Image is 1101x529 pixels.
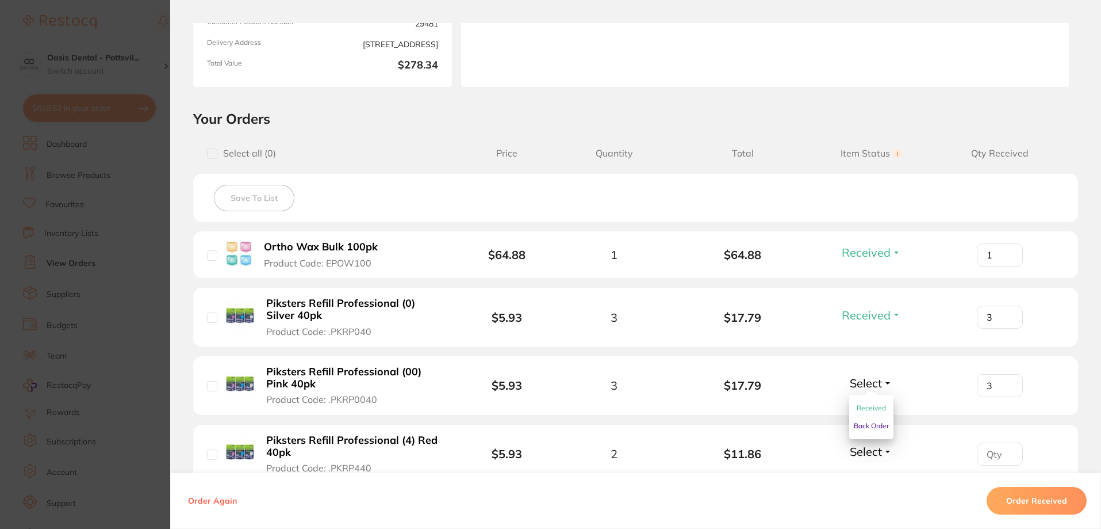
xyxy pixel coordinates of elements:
[207,39,318,50] span: Delivery Address
[492,378,522,393] b: $5.93
[550,148,678,159] span: Quantity
[492,310,522,325] b: $5.93
[842,245,891,260] span: Received
[838,245,904,260] button: Received
[807,148,936,159] span: Item Status
[678,148,807,159] span: Total
[987,487,1087,515] button: Order Received
[266,326,371,337] span: Product Code: .PKRP040
[264,241,378,253] b: Ortho Wax Bulk 100pk
[263,297,447,337] button: Piksters Refill Professional (0) Silver 40pk Product Code: .PKRP040
[611,447,617,461] span: 2
[977,443,1023,466] input: Qty
[850,376,882,390] span: Select
[488,248,525,262] b: $64.88
[263,434,447,474] button: Piksters Refill Professional (4) Red 40pk Product Code: .PKRP440
[678,447,807,461] b: $11.86
[266,394,377,405] span: Product Code: .PKRP0040
[977,243,1023,267] input: Qty
[854,417,889,435] button: Back Order
[266,463,371,473] span: Product Code: .PKRP440
[854,421,889,430] span: Back Order
[678,379,807,392] b: $17.79
[260,241,392,269] button: Ortho Wax Bulk 100pk Product Code: EPOW100
[850,444,882,459] span: Select
[266,298,444,321] b: Piksters Refill Professional (0) Silver 40pk
[207,59,318,73] span: Total Value
[492,447,522,461] b: $5.93
[327,59,438,73] b: $278.34
[838,308,904,322] button: Received
[226,371,254,399] img: Piksters Refill Professional (00) Pink 40pk
[264,258,371,268] span: Product Code: EPOW100
[327,18,438,29] span: 29481
[327,39,438,50] span: [STREET_ADDRESS]
[678,248,807,261] b: $64.88
[611,248,617,261] span: 1
[226,302,254,330] img: Piksters Refill Professional (0) Silver 40pk
[857,404,886,412] span: Received
[214,185,294,211] button: Save To List
[611,311,617,324] span: 3
[977,306,1023,329] input: Qty
[935,148,1064,159] span: Qty Received
[846,376,896,390] button: Select
[846,444,896,459] button: Select
[977,374,1023,397] input: Qty
[207,18,318,29] span: Customer Account Number
[193,110,1078,127] h2: Your Orders
[857,399,886,417] button: Received
[266,366,444,390] b: Piksters Refill Professional (00) Pink 40pk
[678,311,807,324] b: $17.79
[217,148,276,159] span: Select all ( 0 )
[226,439,254,467] img: Piksters Refill Professional (4) Red 40pk
[842,308,891,322] span: Received
[185,496,240,506] button: Order Again
[226,241,252,267] img: Ortho Wax Bulk 100pk
[266,435,444,458] b: Piksters Refill Professional (4) Red 40pk
[263,366,447,406] button: Piksters Refill Professional (00) Pink 40pk Product Code: .PKRP0040
[464,148,550,159] span: Price
[611,379,617,392] span: 3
